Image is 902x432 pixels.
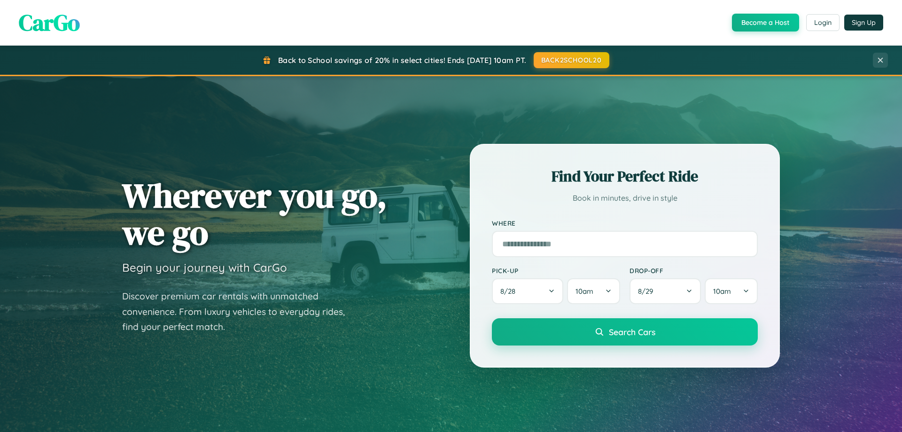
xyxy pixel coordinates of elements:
span: 10am [713,287,731,296]
button: BACK2SCHOOL20 [534,52,609,68]
h2: Find Your Perfect Ride [492,166,758,187]
span: CarGo [19,7,80,38]
label: Where [492,219,758,227]
label: Pick-up [492,267,620,275]
span: Back to School savings of 20% in select cities! Ends [DATE] 10am PT. [278,55,526,65]
button: 10am [705,278,758,304]
button: Login [806,14,840,31]
p: Book in minutes, drive in style [492,191,758,205]
button: 8/28 [492,278,563,304]
span: 8 / 28 [500,287,520,296]
button: Sign Up [844,15,883,31]
button: 10am [567,278,620,304]
button: Become a Host [732,14,799,31]
button: 8/29 [630,278,701,304]
span: 10am [575,287,593,296]
h3: Begin your journey with CarGo [122,260,287,275]
button: Search Cars [492,318,758,346]
p: Discover premium car rentals with unmatched convenience. From luxury vehicles to everyday rides, ... [122,289,357,335]
span: 8 / 29 [638,287,658,296]
label: Drop-off [630,267,758,275]
span: Search Cars [609,327,655,337]
h1: Wherever you go, we go [122,177,387,251]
